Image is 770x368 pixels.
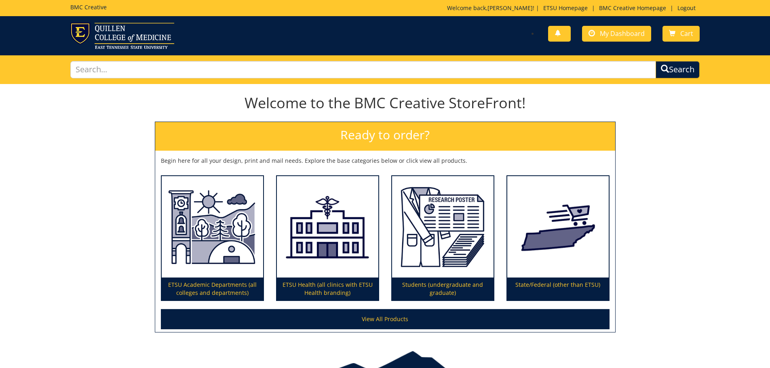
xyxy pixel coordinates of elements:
img: ETSU Academic Departments (all colleges and departments) [162,176,263,278]
p: Students (undergraduate and graduate) [392,278,494,300]
h5: BMC Creative [70,4,107,10]
a: BMC Creative Homepage [595,4,670,12]
p: ETSU Health (all clinics with ETSU Health branding) [277,278,378,300]
h1: Welcome to the BMC Creative StoreFront! [155,95,616,111]
p: ETSU Academic Departments (all colleges and departments) [162,278,263,300]
p: State/Federal (other than ETSU) [507,278,609,300]
a: Students (undergraduate and graduate) [392,176,494,301]
input: Search... [70,61,656,78]
h2: Ready to order? [155,122,615,151]
span: Cart [680,29,693,38]
p: Begin here for all your design, print and mail needs. Explore the base categories below or click ... [161,157,610,165]
a: My Dashboard [582,26,651,42]
a: Logout [673,4,700,12]
span: My Dashboard [600,29,645,38]
img: ETSU Health (all clinics with ETSU Health branding) [277,176,378,278]
button: Search [656,61,700,78]
a: ETSU Health (all clinics with ETSU Health branding) [277,176,378,301]
img: ETSU logo [70,23,174,49]
a: View All Products [161,309,610,329]
p: Welcome back, ! | | | [447,4,700,12]
a: [PERSON_NAME] [487,4,533,12]
img: Students (undergraduate and graduate) [392,176,494,278]
a: ETSU Homepage [539,4,592,12]
img: State/Federal (other than ETSU) [507,176,609,278]
a: State/Federal (other than ETSU) [507,176,609,301]
a: ETSU Academic Departments (all colleges and departments) [162,176,263,301]
a: Cart [662,26,700,42]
